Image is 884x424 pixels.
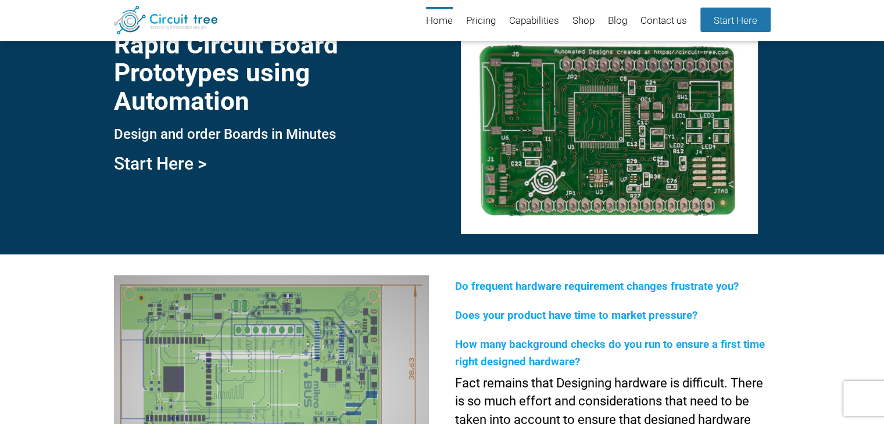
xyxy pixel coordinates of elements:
[572,7,595,35] a: Shop
[700,8,771,32] a: Start Here
[455,338,765,368] span: How many background checks do you run to ensure a first time right designed hardware?
[455,280,739,293] span: Do frequent hardware requirement changes frustrate you?
[114,153,207,174] a: Start Here >
[426,7,453,35] a: Home
[114,6,218,34] img: Circuit Tree
[455,309,697,322] span: Does your product have time to market pressure?
[509,7,559,35] a: Capabilities
[640,7,687,35] a: Contact us
[114,31,429,115] h1: Rapid Circuit Board Prototypes using Automation
[608,7,627,35] a: Blog
[114,127,429,142] h3: Design and order Boards in Minutes
[466,7,496,35] a: Pricing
